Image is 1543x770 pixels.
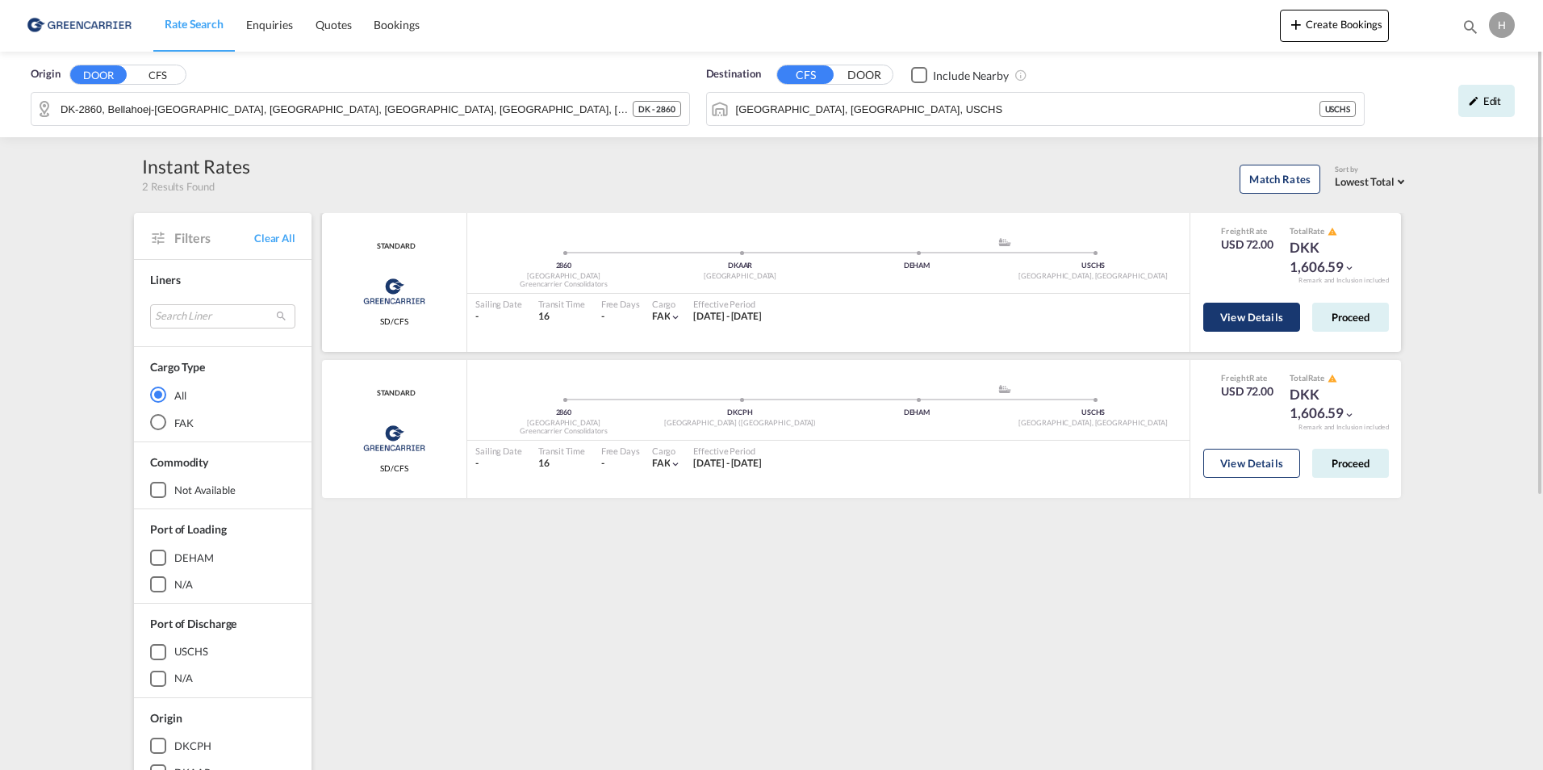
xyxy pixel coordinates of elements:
[1203,449,1300,478] button: View Details
[475,310,522,324] div: -
[254,231,295,245] span: Clear All
[829,261,1006,271] div: DEHAM
[1344,409,1355,421] md-icon: icon-chevron-down
[538,310,585,324] div: 16
[61,97,633,121] input: Search by Door
[373,388,415,399] div: Contract / Rate Agreement / Tariff / Spot Pricing Reference Number: STANDARD
[538,445,585,457] div: Transit Time
[1335,165,1409,175] div: Sort by
[693,310,762,324] div: 01 Oct 2025 - 31 Oct 2025
[707,93,1365,125] md-input-container: Charleston, SC, USCHS
[1489,12,1515,38] div: H
[1221,225,1273,236] div: Freight Rate
[174,671,193,685] div: N/A
[1319,101,1357,117] div: USCHS
[1203,303,1300,332] button: View Details
[174,229,254,247] span: Filters
[316,18,351,31] span: Quotes
[150,359,205,375] div: Cargo Type
[1328,227,1337,236] md-icon: icon-alert
[706,66,761,82] span: Destination
[1328,374,1337,383] md-icon: icon-alert
[475,271,652,282] div: [GEOGRAPHIC_DATA]
[1005,271,1181,282] div: [GEOGRAPHIC_DATA], [GEOGRAPHIC_DATA]
[1468,95,1479,107] md-icon: icon-pencil
[475,426,652,437] div: Greencarrier Consolidators
[373,388,415,399] span: STANDARD
[1005,408,1181,418] div: USCHS
[1005,261,1181,271] div: USCHS
[1005,418,1181,429] div: [GEOGRAPHIC_DATA], [GEOGRAPHIC_DATA]
[1221,383,1273,400] div: USD 72.00
[652,408,829,418] div: DKCPH
[777,65,834,84] button: CFS
[1312,303,1389,332] button: Proceed
[693,298,762,310] div: Effective Period
[601,445,640,457] div: Free Days
[1286,15,1306,34] md-icon: icon-plus 400-fg
[380,462,408,474] span: SD/CFS
[1286,423,1401,432] div: Remark and Inclusion included
[1014,69,1027,82] md-icon: Unchecked: Ignores neighbouring ports when fetching rates.Checked : Includes neighbouring ports w...
[150,738,295,754] md-checkbox: DKCPH
[1290,238,1370,277] div: DKK 1,606.59
[933,68,1009,84] div: Include Nearby
[150,711,182,725] span: Origin
[995,238,1014,246] md-icon: assets/icons/custom/ship-fill.svg
[380,316,408,327] span: SD/CFS
[142,153,250,179] div: Instant Rates
[652,457,671,469] span: FAK
[638,103,675,115] span: DK - 2860
[693,445,762,457] div: Effective Period
[150,576,295,592] md-checkbox: N/A
[670,312,681,323] md-icon: icon-chevron-down
[601,457,604,471] div: -
[150,671,295,687] md-checkbox: N/A
[24,7,133,44] img: b0b18ec08afe11efb1d4932555f5f09d.png
[373,241,415,252] span: STANDARD
[475,457,522,471] div: -
[1290,385,1370,424] div: DKK 1,606.59
[475,418,652,429] div: [GEOGRAPHIC_DATA]
[1335,175,1395,188] span: Lowest Total
[150,414,295,430] md-radio-button: FAK
[1221,372,1273,383] div: Freight Rate
[652,445,682,457] div: Cargo
[150,644,295,660] md-checkbox: USCHS
[693,457,762,469] span: [DATE] - [DATE]
[911,66,1009,83] md-checkbox: Checkbox No Ink
[836,66,893,85] button: DOOR
[1280,10,1389,42] button: icon-plus 400-fgCreate Bookings
[829,408,1006,418] div: DEHAM
[736,97,1319,121] input: Search by Port
[150,273,180,287] span: Liners
[652,418,829,429] div: [GEOGRAPHIC_DATA] ([GEOGRAPHIC_DATA])
[1240,165,1320,194] button: Match Rates
[1344,262,1355,274] md-icon: icon-chevron-down
[652,271,829,282] div: [GEOGRAPHIC_DATA]
[150,550,295,566] md-checkbox: DEHAM
[1326,225,1337,237] button: icon-alert
[1290,372,1370,385] div: Total Rate
[374,18,419,31] span: Bookings
[174,577,193,592] div: N/A
[475,445,522,457] div: Sailing Date
[142,179,215,194] span: 2 Results Found
[1461,18,1479,42] div: icon-magnify
[31,93,689,125] md-input-container: DK-2860, Bellahoej-Utterslev, Buddinge, Emdrup, Gladsaxe, Soeborg
[693,310,762,322] span: [DATE] - [DATE]
[652,261,829,271] div: DKAAR
[150,455,208,469] span: Commodity
[652,310,671,322] span: FAK
[538,457,585,471] div: 16
[601,298,640,310] div: Free Days
[670,458,681,470] md-icon: icon-chevron-down
[1290,225,1370,238] div: Total Rate
[556,261,572,270] span: 2860
[652,298,682,310] div: Cargo
[174,739,211,753] div: DKCPH
[1286,276,1401,285] div: Remark and Inclusion included
[150,617,236,630] span: Port of Discharge
[1312,449,1389,478] button: Proceed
